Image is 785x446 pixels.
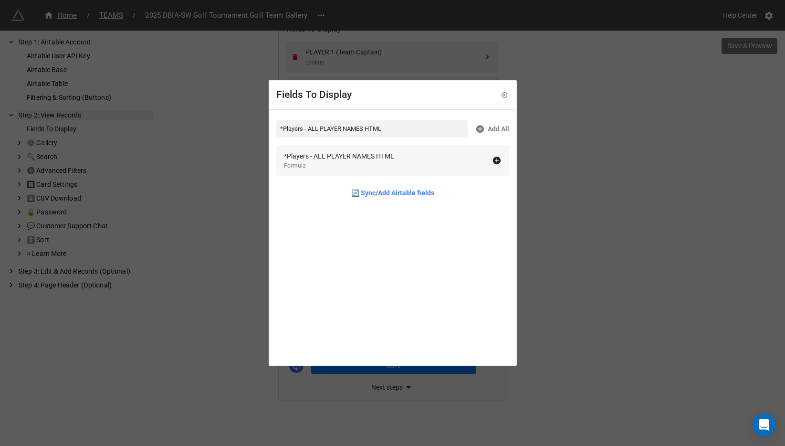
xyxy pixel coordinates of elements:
[753,414,775,436] div: Open Intercom Messenger
[284,151,394,161] div: *Players - ALL PLAYER NAMES HTML
[276,87,352,103] div: Fields To Display
[284,161,394,170] div: Formula
[351,188,434,198] a: 🔄 Sync/Add Airtable fields
[276,120,468,138] input: Search...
